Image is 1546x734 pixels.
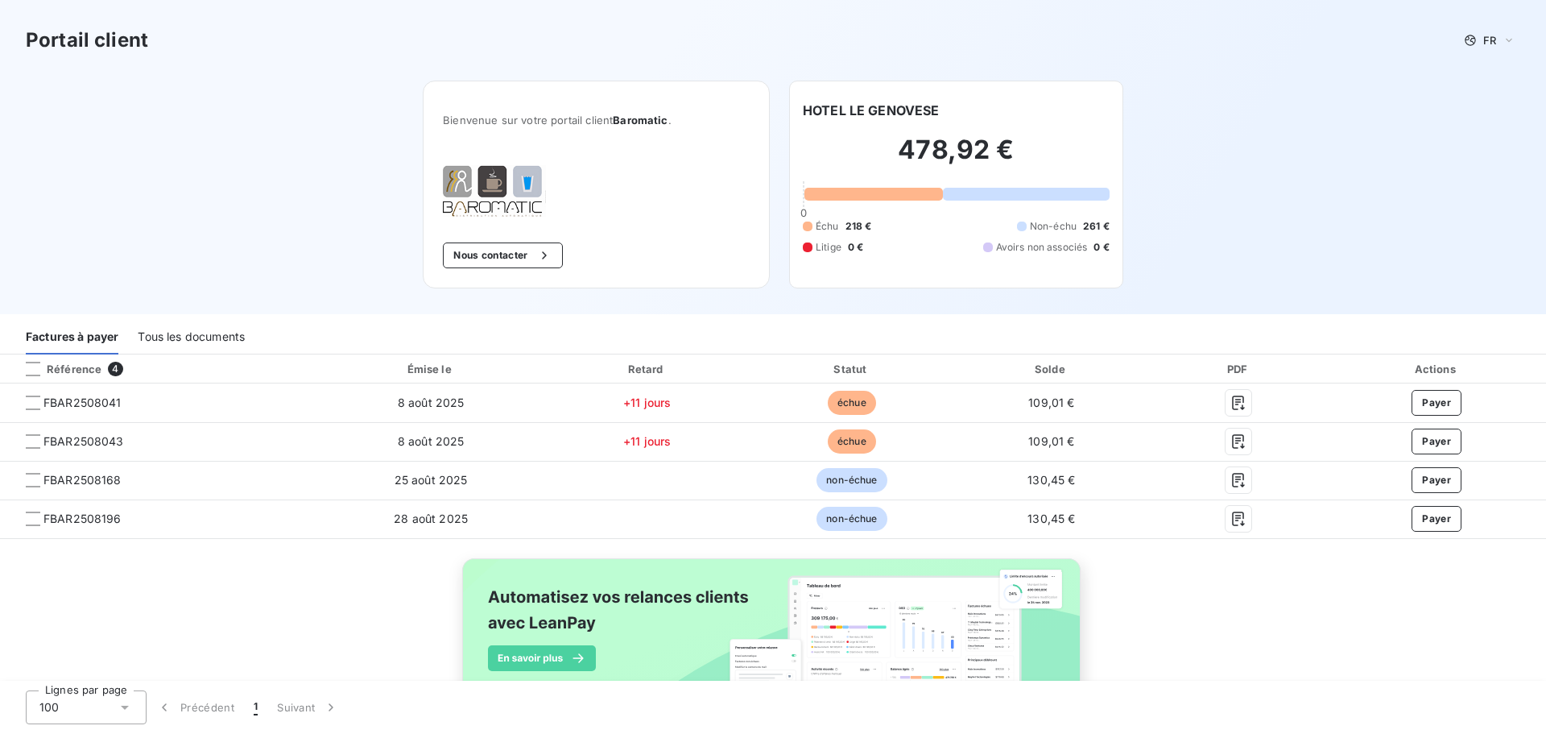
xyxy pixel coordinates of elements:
[43,433,124,450] span: FBAR2508043
[754,361,949,377] div: Statut
[1028,396,1074,409] span: 109,01 €
[1027,512,1075,525] span: 130,45 €
[26,26,148,55] h3: Portail client
[816,219,839,234] span: Échu
[1412,429,1461,454] button: Payer
[803,134,1110,182] h2: 478,92 €
[816,507,887,531] span: non-échue
[845,219,872,234] span: 218 €
[956,361,1147,377] div: Solde
[1330,361,1543,377] div: Actions
[1030,219,1077,234] span: Non-échu
[613,114,668,126] span: Baromatic
[39,699,59,715] span: 100
[1412,467,1461,493] button: Payer
[267,690,349,724] button: Suivant
[321,361,540,377] div: Émise le
[26,321,118,355] div: Factures à payer
[803,101,940,120] h6: HOTEL LE GENOVESE
[43,395,122,411] span: FBAR2508041
[398,396,465,409] span: 8 août 2025
[43,511,122,527] span: FBAR2508196
[43,472,122,488] span: FBAR2508168
[394,512,468,525] span: 28 août 2025
[996,240,1088,255] span: Avoirs non associés
[13,362,101,376] div: Référence
[1483,34,1496,47] span: FR
[395,473,468,487] span: 25 août 2025
[547,361,747,377] div: Retard
[254,699,258,715] span: 1
[800,206,807,219] span: 0
[828,429,876,454] span: échue
[1093,240,1109,255] span: 0 €
[108,362,122,376] span: 4
[1412,506,1461,532] button: Payer
[443,165,546,217] img: Company logo
[443,243,562,268] button: Nous contacter
[816,468,887,492] span: non-échue
[398,434,465,448] span: 8 août 2025
[623,434,671,448] span: +11 jours
[848,240,863,255] span: 0 €
[147,690,244,724] button: Précédent
[443,114,750,126] span: Bienvenue sur votre portail client .
[138,321,245,355] div: Tous les documents
[1083,219,1110,234] span: 261 €
[1027,473,1075,487] span: 130,45 €
[816,240,841,255] span: Litige
[244,690,267,724] button: 1
[828,391,876,415] span: échue
[1412,390,1461,416] button: Payer
[623,396,671,409] span: +11 jours
[1153,361,1324,377] div: PDF
[1028,434,1074,448] span: 109,01 €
